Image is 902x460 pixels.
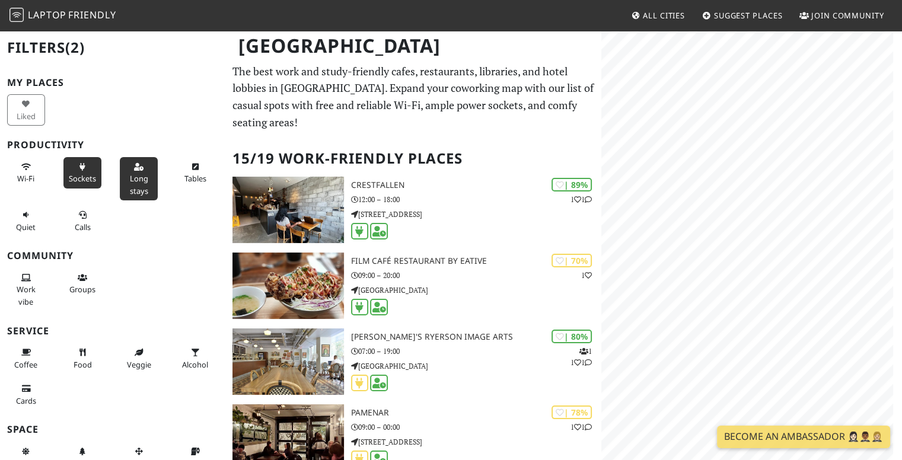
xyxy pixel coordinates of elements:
[7,343,45,374] button: Coffee
[225,253,601,319] a: Film Café Restaurant by Eative | 70% 1 Film Café Restaurant by Eative 09:00 – 20:00 [GEOGRAPHIC_D...
[17,284,36,306] span: People working
[16,222,36,232] span: Quiet
[7,205,45,237] button: Quiet
[570,421,592,433] p: 1 1
[182,359,208,370] span: Alcohol
[795,5,889,26] a: Join Community
[643,10,685,21] span: All Cities
[232,177,343,243] img: Crestfallen
[28,8,66,21] span: Laptop
[7,139,218,151] h3: Productivity
[7,250,218,261] h3: Community
[229,30,599,62] h1: [GEOGRAPHIC_DATA]
[68,8,116,21] span: Friendly
[552,405,592,419] div: | 78%
[351,285,602,296] p: [GEOGRAPHIC_DATA]
[65,37,85,57] span: (2)
[351,194,602,205] p: 12:00 – 18:00
[351,408,602,418] h3: Pamenar
[232,253,343,319] img: Film Café Restaurant by Eative
[697,5,788,26] a: Suggest Places
[811,10,884,21] span: Join Community
[351,180,602,190] h3: Crestfallen
[351,360,602,372] p: [GEOGRAPHIC_DATA]
[232,328,343,395] img: Balzac's Ryerson Image Arts
[7,379,45,410] button: Cards
[581,270,592,281] p: 1
[176,343,214,374] button: Alcohol
[351,209,602,220] p: [STREET_ADDRESS]
[63,157,101,189] button: Sockets
[225,177,601,243] a: Crestfallen | 89% 11 Crestfallen 12:00 – 18:00 [STREET_ADDRESS]
[626,5,690,26] a: All Cities
[351,256,602,266] h3: Film Café Restaurant by Eative
[7,77,218,88] h3: My Places
[714,10,783,21] span: Suggest Places
[351,436,602,448] p: [STREET_ADDRESS]
[225,328,601,395] a: Balzac's Ryerson Image Arts | 80% 111 [PERSON_NAME]'s Ryerson Image Arts 07:00 – 19:00 [GEOGRAPHI...
[69,173,96,184] span: Power sockets
[9,8,24,22] img: LaptopFriendly
[63,205,101,237] button: Calls
[552,330,592,343] div: | 80%
[9,5,116,26] a: LaptopFriendly LaptopFriendly
[351,421,602,433] p: 09:00 – 00:00
[127,359,151,370] span: Veggie
[17,173,34,184] span: Stable Wi-Fi
[69,284,95,295] span: Group tables
[7,157,45,189] button: Wi-Fi
[232,63,594,131] p: The best work and study-friendly cafes, restaurants, libraries, and hotel lobbies in [GEOGRAPHIC_...
[351,270,602,281] p: 09:00 – 20:00
[7,30,218,66] h2: Filters
[351,346,602,357] p: 07:00 – 19:00
[570,194,592,205] p: 1 1
[120,157,158,200] button: Long stays
[75,222,91,232] span: Video/audio calls
[232,140,594,177] h2: 15/19 Work-Friendly Places
[63,268,101,299] button: Groups
[130,173,148,196] span: Long stays
[184,173,206,184] span: Work-friendly tables
[74,359,92,370] span: Food
[570,346,592,368] p: 1 1 1
[7,424,218,435] h3: Space
[552,254,592,267] div: | 70%
[16,395,36,406] span: Credit cards
[7,325,218,337] h3: Service
[63,343,101,374] button: Food
[176,157,214,189] button: Tables
[120,343,158,374] button: Veggie
[351,332,602,342] h3: [PERSON_NAME]'s Ryerson Image Arts
[7,268,45,311] button: Work vibe
[14,359,37,370] span: Coffee
[552,178,592,191] div: | 89%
